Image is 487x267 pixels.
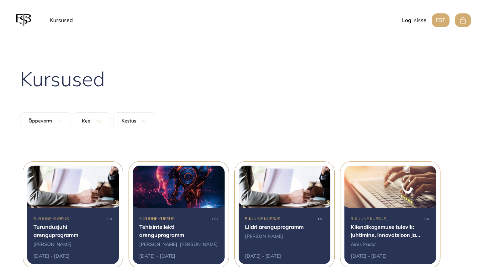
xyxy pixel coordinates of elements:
[20,67,467,91] h1: Kursused
[113,112,155,129] button: Kestus
[432,13,450,27] button: EST
[16,12,31,28] img: EBS logo
[47,13,76,27] a: Kursused
[20,112,71,129] button: Õppevorm
[28,118,52,123] span: Õppevorm
[402,13,426,27] button: Logi sisse
[121,118,136,123] span: Kestus
[82,118,91,123] span: Keel
[74,112,110,129] button: Keel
